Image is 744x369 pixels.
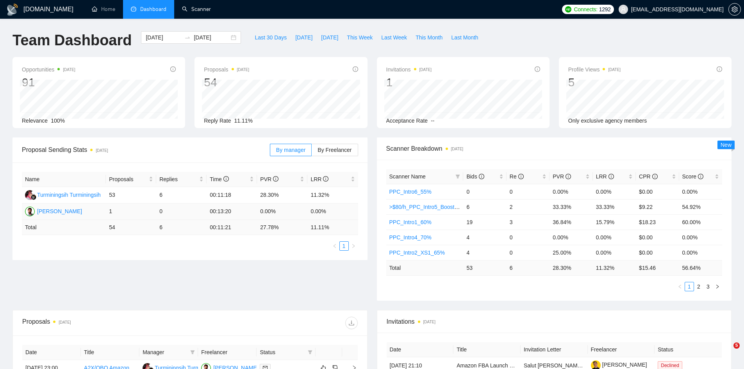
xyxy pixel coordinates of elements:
div: [PERSON_NAME] [37,207,82,216]
th: Freelancer [198,345,257,360]
td: $0.00 [636,245,679,260]
span: Opportunities [22,65,75,74]
span: New [721,142,732,148]
td: $ 15.46 [636,260,679,275]
span: This Month [416,33,442,42]
time: [DATE] [96,148,108,153]
span: info-circle [223,176,229,182]
td: 28.30% [257,187,307,203]
a: PPC_Intro2_XS1_65% [389,250,445,256]
span: to [184,34,191,41]
td: 0.00% [307,203,358,220]
span: info-circle [170,66,176,72]
td: 11.11 % [307,220,358,235]
td: 4 [463,230,506,245]
td: 1 [106,203,156,220]
span: Invitations [386,65,432,74]
img: gigradar-bm.png [31,194,36,200]
span: info-circle [652,174,658,179]
a: [PERSON_NAME] [591,362,647,368]
div: 91 [22,75,75,90]
span: swap-right [184,34,191,41]
li: Previous Page [675,282,685,291]
td: $9.22 [636,199,679,214]
td: Total [22,220,106,235]
td: 0.00% [257,203,307,220]
a: PPC_Intro4_70% [389,234,432,241]
a: TTurminingsih Turminingsih [25,191,101,198]
th: Title [453,342,521,357]
div: 1 [386,75,432,90]
a: 2 [694,282,703,291]
td: 19 [463,214,506,230]
span: right [715,284,720,289]
span: -- [431,118,434,124]
span: 11.11% [234,118,253,124]
span: Scanner Breakdown [386,144,723,153]
time: [DATE] [63,68,75,72]
span: 100% [51,118,65,124]
div: 5 [568,75,621,90]
span: filter [306,346,314,358]
td: $0.00 [636,230,679,245]
span: info-circle [353,66,358,72]
input: Start date [146,33,181,42]
td: 0.00% [550,184,592,199]
button: right [713,282,722,291]
input: End date [194,33,229,42]
span: filter [455,174,460,179]
time: [DATE] [237,68,249,72]
span: user [621,7,626,12]
a: 1 [340,242,348,250]
span: Relevance [22,118,48,124]
img: T [25,190,35,200]
a: setting [728,6,741,12]
td: 11.32% [307,187,358,203]
span: Proposal Sending Stats [22,145,270,155]
td: 6 [463,199,506,214]
span: info-circle [608,174,614,179]
a: 3 [704,282,712,291]
span: Last Month [451,33,478,42]
img: logo [6,4,19,16]
span: left [332,244,337,248]
span: info-circle [518,174,524,179]
td: 36.84% [550,214,592,230]
time: [DATE] [451,147,463,151]
span: Bids [466,173,484,180]
th: Status [655,342,722,357]
td: 2 [507,199,550,214]
span: filter [189,346,196,358]
td: 0 [463,184,506,199]
span: info-circle [323,176,328,182]
td: 6 [156,187,207,203]
td: 28.30 % [550,260,592,275]
td: $0.00 [636,184,679,199]
span: PVR [553,173,571,180]
td: 54 [106,220,156,235]
span: Invitations [387,317,722,326]
img: RC [25,207,35,216]
li: Next Page [349,241,358,251]
button: This Month [411,31,447,44]
img: upwork-logo.png [565,6,571,12]
span: dashboard [131,6,136,12]
td: 0.00% [679,245,722,260]
span: Scanner Name [389,173,426,180]
a: >$80/h_PPC_Intro5_Boost15_65% [389,204,475,210]
td: 25.00% [550,245,592,260]
th: Invitation Letter [521,342,588,357]
td: 0 [156,203,207,220]
li: Previous Page [330,241,339,251]
span: Last Week [381,33,407,42]
button: [DATE] [317,31,343,44]
span: left [678,284,682,289]
td: 53 [463,260,506,275]
a: PPC_Intro6_55% [389,189,432,195]
button: Last Month [447,31,482,44]
span: info-circle [717,66,722,72]
span: info-circle [698,174,703,179]
td: 54.92% [679,199,722,214]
